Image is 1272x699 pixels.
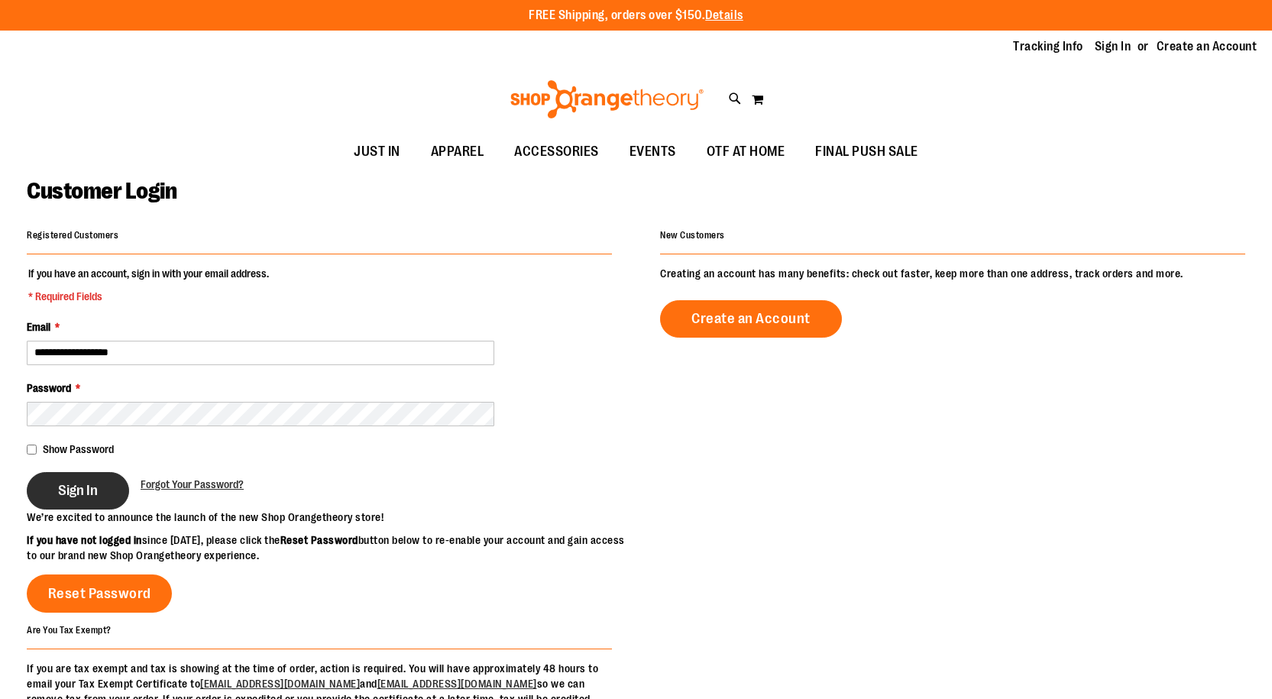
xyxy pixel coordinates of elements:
[58,482,98,499] span: Sign In
[660,230,725,241] strong: New Customers
[354,134,400,169] span: JUST IN
[508,80,706,118] img: Shop Orangetheory
[27,266,270,304] legend: If you have an account, sign in with your email address.
[431,134,484,169] span: APPAREL
[200,678,360,690] a: [EMAIL_ADDRESS][DOMAIN_NAME]
[499,134,614,170] a: ACCESSORIES
[27,472,129,510] button: Sign In
[514,134,599,169] span: ACCESSORIES
[27,321,50,333] span: Email
[27,532,636,563] p: since [DATE], please click the button below to re-enable your account and gain access to our bran...
[27,534,142,546] strong: If you have not logged in
[416,134,500,170] a: APPAREL
[27,178,176,204] span: Customer Login
[27,230,118,241] strong: Registered Customers
[660,266,1245,281] p: Creating an account has many benefits: check out faster, keep more than one address, track orders...
[27,624,112,635] strong: Are You Tax Exempt?
[141,478,244,490] span: Forgot Your Password?
[800,134,934,170] a: FINAL PUSH SALE
[43,443,114,455] span: Show Password
[529,7,743,24] p: FREE Shipping, orders over $150.
[338,134,416,170] a: JUST IN
[614,134,691,170] a: EVENTS
[707,134,785,169] span: OTF AT HOME
[1095,38,1131,55] a: Sign In
[27,382,71,394] span: Password
[815,134,918,169] span: FINAL PUSH SALE
[280,534,358,546] strong: Reset Password
[660,300,842,338] a: Create an Account
[691,310,811,327] span: Create an Account
[1157,38,1257,55] a: Create an Account
[377,678,537,690] a: [EMAIL_ADDRESS][DOMAIN_NAME]
[28,289,269,304] span: * Required Fields
[1013,38,1083,55] a: Tracking Info
[705,8,743,22] a: Details
[141,477,244,492] a: Forgot Your Password?
[630,134,676,169] span: EVENTS
[27,510,636,525] p: We’re excited to announce the launch of the new Shop Orangetheory store!
[48,585,151,602] span: Reset Password
[27,574,172,613] a: Reset Password
[691,134,801,170] a: OTF AT HOME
